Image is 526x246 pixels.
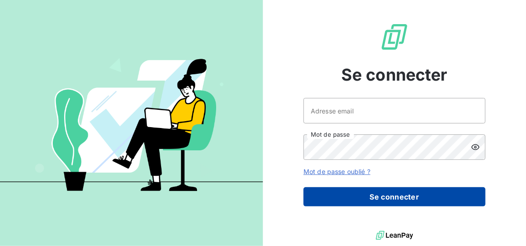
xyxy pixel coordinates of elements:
[376,229,413,242] img: logo
[341,62,448,87] span: Se connecter
[303,168,370,175] a: Mot de passe oublié ?
[380,22,409,51] img: Logo LeanPay
[303,98,486,123] input: placeholder
[303,187,486,206] button: Se connecter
